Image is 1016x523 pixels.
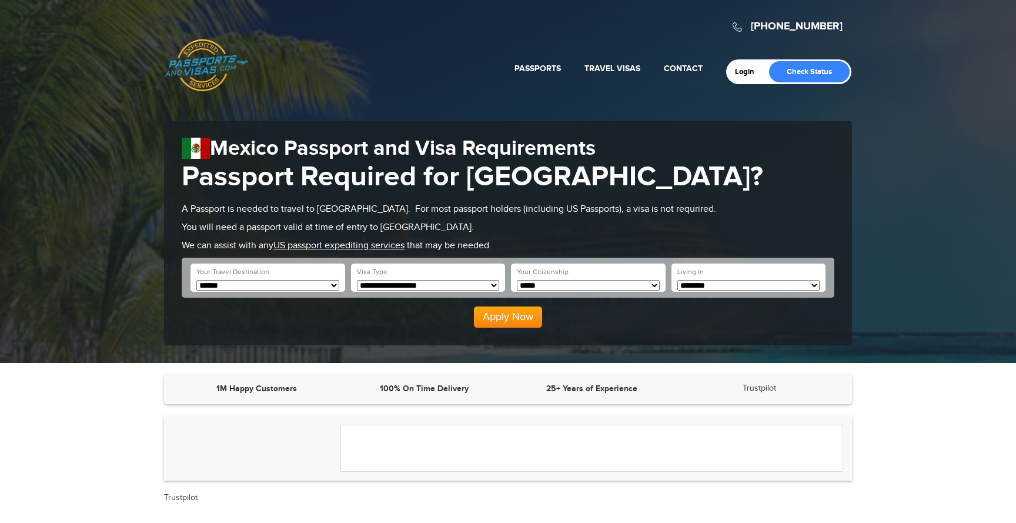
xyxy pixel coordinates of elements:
[514,64,561,74] a: Passports
[357,267,387,277] label: Visa Type
[164,493,198,502] a: Trustpilot
[182,221,834,235] p: You will need a passport valid at time of entry to [GEOGRAPHIC_DATA].
[380,384,469,394] strong: 100% On Time Delivery
[273,240,405,251] a: US passport expediting services
[182,161,834,194] h1: Passport Required for [GEOGRAPHIC_DATA]?
[182,203,834,216] p: A Passport is needed to travel to [GEOGRAPHIC_DATA]. For most passport holders (including US Pass...
[165,39,248,92] a: Passports & [DOMAIN_NAME]
[751,20,843,33] a: [PHONE_NUMBER]
[517,267,569,277] label: Your Citizenship
[182,239,834,253] p: We can assist with any that may be needed.
[546,384,637,394] strong: 25+ Years of Experience
[182,136,834,161] h1: Mexico Passport and Visa Requirements
[584,64,640,74] a: Travel Visas
[769,61,850,82] a: Check Status
[474,307,542,328] button: Apply Now
[677,267,704,277] label: Living In
[664,64,703,74] a: Contact
[743,384,776,393] a: Trustpilot
[216,384,297,394] strong: 1M Happy Customers
[196,267,269,277] label: Your Travel Destination
[735,67,763,76] a: Login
